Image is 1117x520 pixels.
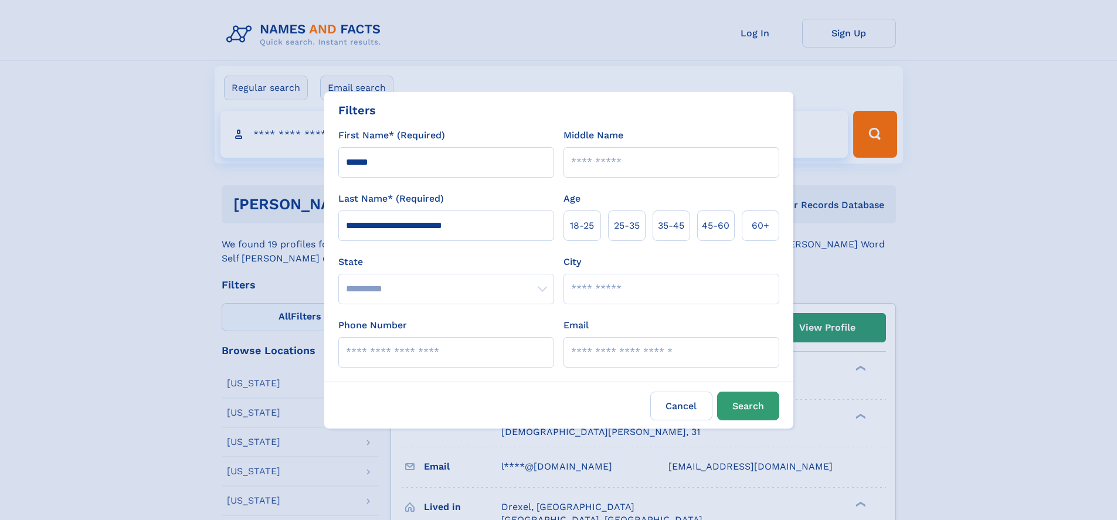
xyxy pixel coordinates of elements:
[563,255,581,269] label: City
[563,128,623,142] label: Middle Name
[658,219,684,233] span: 35‑45
[338,101,376,119] div: Filters
[717,392,779,420] button: Search
[614,219,640,233] span: 25‑35
[563,192,580,206] label: Age
[563,318,589,332] label: Email
[752,219,769,233] span: 60+
[338,192,444,206] label: Last Name* (Required)
[338,318,407,332] label: Phone Number
[570,219,594,233] span: 18‑25
[702,219,729,233] span: 45‑60
[338,255,554,269] label: State
[650,392,712,420] label: Cancel
[338,128,445,142] label: First Name* (Required)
